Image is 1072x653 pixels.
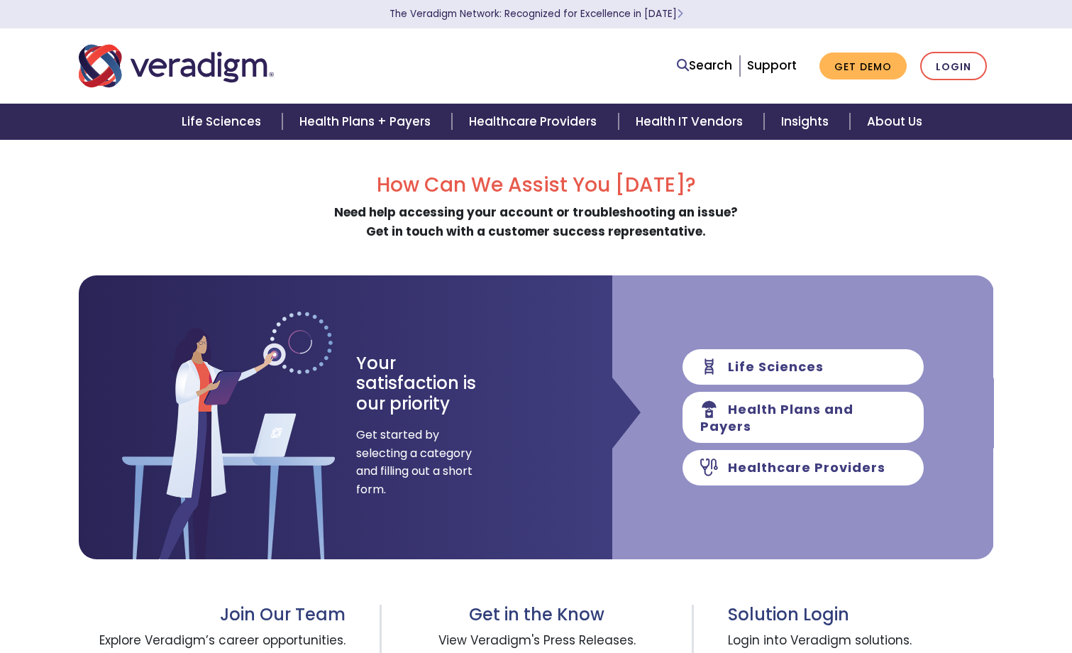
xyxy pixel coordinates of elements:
a: Life Sciences [165,104,282,140]
h2: How Can We Assist You [DATE]? [79,173,994,197]
a: Health IT Vendors [619,104,764,140]
a: Get Demo [819,53,907,80]
a: The Veradigm Network: Recognized for Excellence in [DATE]Learn More [389,7,683,21]
a: Search [677,56,732,75]
strong: Need help accessing your account or troubleshooting an issue? Get in touch with a customer succes... [334,204,738,240]
h3: Your satisfaction is our priority [356,353,502,415]
span: Get started by selecting a category and filling out a short form. [356,426,473,498]
a: Login [920,52,987,81]
a: Healthcare Providers [452,104,618,140]
a: Support [747,57,797,74]
h3: Get in the Know [416,605,658,625]
h3: Solution Login [728,605,993,625]
img: Veradigm logo [79,43,274,89]
a: Health Plans + Payers [282,104,452,140]
a: About Us [850,104,939,140]
h3: Join Our Team [79,605,346,625]
a: Insights [764,104,850,140]
span: Learn More [677,7,683,21]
